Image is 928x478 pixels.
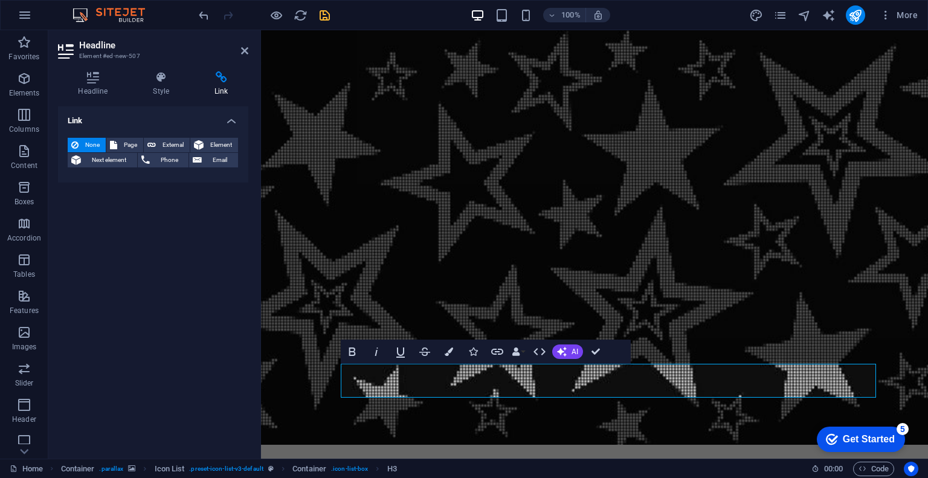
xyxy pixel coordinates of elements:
[69,8,160,22] img: Editor Logo
[205,153,234,167] span: Email
[61,462,95,476] span: Click to select. Double-click to edit
[14,197,34,207] p: Boxes
[207,138,234,152] span: Element
[9,124,39,134] p: Columns
[584,340,607,364] button: Confirm (Ctrl+⏎)
[437,340,460,364] button: Colors
[8,52,39,62] p: Favorites
[572,348,578,355] span: AI
[10,306,39,315] p: Features
[15,378,34,388] p: Slider
[190,138,238,152] button: Element
[341,340,364,364] button: Bold (Ctrl+B)
[144,138,190,152] button: External
[528,340,551,364] button: HTML
[797,8,811,22] i: Navigator
[875,5,923,25] button: More
[797,8,812,22] button: navigator
[859,462,889,476] span: Code
[138,153,189,167] button: Phone
[61,462,397,476] nav: breadcrumb
[561,8,581,22] h6: 100%
[121,138,140,152] span: Page
[853,462,894,476] button: Code
[10,6,98,31] div: Get Started 5 items remaining, 0% complete
[389,340,412,364] button: Underline (Ctrl+U)
[848,8,862,22] i: Publish
[773,8,788,22] button: pages
[292,462,326,476] span: Click to select. Double-click to edit
[68,138,106,152] button: None
[13,270,35,279] p: Tables
[82,138,102,152] span: None
[197,8,211,22] i: Undo: Change icon (Ctrl+Z)
[9,88,40,98] p: Elements
[133,71,195,97] h4: Style
[773,8,787,22] i: Pages (Ctrl+Alt+S)
[833,464,834,473] span: :
[159,138,186,152] span: External
[12,342,37,352] p: Images
[68,153,137,167] button: Next element
[822,8,836,22] button: text_generator
[880,9,918,21] span: More
[846,5,865,25] button: publish
[294,8,308,22] i: Reload page
[85,153,134,167] span: Next element
[811,462,843,476] h6: Session time
[317,8,332,22] button: save
[552,344,583,359] button: AI
[11,161,37,170] p: Content
[365,340,388,364] button: Italic (Ctrl+I)
[462,340,485,364] button: Icons
[7,233,41,243] p: Accordion
[543,8,586,22] button: 100%
[749,8,764,22] button: design
[318,8,332,22] i: Save (Ctrl+S)
[10,462,43,476] a: Click to cancel selection. Double-click to open Pages
[268,465,274,472] i: This element is a customizable preset
[153,153,185,167] span: Phone
[824,462,843,476] span: 00 00
[36,13,88,24] div: Get Started
[510,340,527,364] button: Data Bindings
[12,415,36,424] p: Header
[155,462,185,476] span: Click to select. Double-click to edit
[195,71,248,97] h4: Link
[106,138,143,152] button: Page
[904,462,918,476] button: Usercentrics
[89,2,101,15] div: 5
[293,8,308,22] button: reload
[387,462,397,476] span: Click to select. Double-click to edit
[413,340,436,364] button: Strikethrough
[99,462,123,476] span: . parallax
[79,51,224,62] h3: Element #ed-new-507
[331,462,368,476] span: . icon-list-box
[593,10,604,21] i: On resize automatically adjust zoom level to fit chosen device.
[189,462,263,476] span: . preset-icon-list-v3-default
[79,40,248,51] h2: Headline
[128,465,135,472] i: This element contains a background
[58,71,133,97] h4: Headline
[58,106,248,128] h4: Link
[196,8,211,22] button: undo
[486,340,509,364] button: Link
[189,153,238,167] button: Email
